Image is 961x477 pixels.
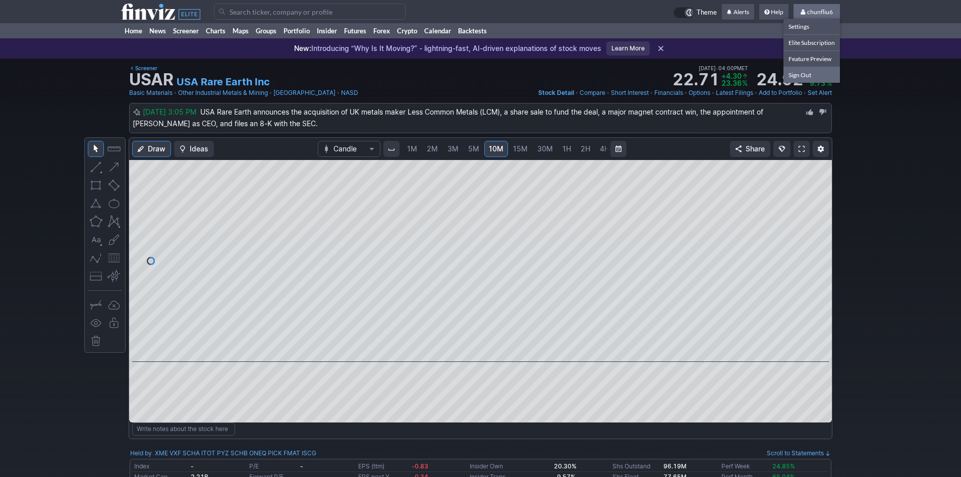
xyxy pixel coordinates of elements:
[716,64,718,73] span: •
[513,144,528,153] span: 15M
[146,23,169,38] a: News
[294,44,311,52] span: New:
[813,141,829,157] button: Chart Settings
[214,4,406,20] input: Search
[129,72,174,88] h1: USAR
[610,461,661,472] td: Shs Outstand
[129,88,173,98] a: Basic Materials
[88,268,104,284] button: Position
[580,88,605,98] a: Compare
[249,448,266,458] a: ONEQ
[711,88,715,98] span: •
[468,144,479,153] span: 5M
[174,141,214,157] button: Ideas
[393,23,421,38] a: Crypto
[403,141,422,157] a: 1M
[229,23,252,38] a: Maps
[689,88,710,98] a: Options
[742,79,748,87] span: %
[178,88,268,98] a: Other Industrial Metals & Mining
[575,88,579,98] span: •
[106,177,122,193] button: Rotated rectangle
[595,141,614,157] a: 4H
[759,4,788,20] a: Help
[508,141,532,157] a: 15M
[489,144,503,153] span: 10M
[217,448,229,458] a: PYZ
[273,88,335,98] a: [GEOGRAPHIC_DATA]
[826,79,832,87] span: %
[610,141,627,157] button: Range
[300,462,303,470] b: -
[88,297,104,313] button: Drawing mode: Single
[169,23,202,38] a: Screener
[280,23,313,38] a: Portfolio
[130,448,316,458] div: :
[721,72,742,80] span: +4.30
[783,34,840,50] a: Elite Subscription
[106,232,122,248] button: Brush
[383,141,400,157] button: Interval
[106,214,122,230] button: XABCD
[318,141,380,157] button: Chart Type
[443,141,463,157] a: 3M
[808,88,832,98] a: Set Alert
[600,144,609,153] span: 4H
[533,141,557,157] a: 30M
[756,72,803,88] strong: 24.92
[130,449,152,457] a: Held by
[654,88,683,98] a: Financials
[202,23,229,38] a: Charts
[336,88,340,98] span: •
[88,159,104,175] button: Line
[722,4,754,20] a: Alerts
[88,177,104,193] button: Rectangle
[558,141,576,157] a: 1H
[133,108,763,128] span: USA Rare Earth announces the acquisition of UK metals maker Less Common Metals (LCM), a share sal...
[190,144,208,154] span: Ideas
[672,72,719,88] strong: 22.71
[129,64,157,73] a: Screener
[88,214,104,230] button: Polygon
[247,461,298,472] td: P/E
[191,462,194,470] small: -
[803,88,807,98] span: •
[716,88,753,98] a: Latest Filings
[88,232,104,248] button: Text
[106,297,122,313] button: Drawings autosave: Off
[88,250,104,266] button: Elliott waves
[759,88,802,98] a: Add to Portfolio
[464,141,484,157] a: 5M
[341,88,358,98] a: NASD
[201,448,215,458] a: ITOT
[810,79,825,87] span: 9.73
[88,333,104,349] button: Remove all drawings
[697,7,717,18] span: Theme
[421,23,455,38] a: Calendar
[143,108,200,116] span: [DATE] 3:05 PM
[106,195,122,211] button: Ellipse
[730,141,770,157] button: Share
[88,141,104,157] button: Mouse
[537,144,553,153] span: 30M
[333,144,365,154] span: Candle
[767,449,831,457] a: Scroll to Statements
[746,144,765,154] span: Share
[412,462,428,470] span: -0.83
[455,23,490,38] a: Backtests
[174,88,177,98] span: •
[673,7,717,18] a: Theme
[269,88,272,98] span: •
[106,250,122,266] button: Fibonacci retracements
[468,461,552,472] td: Insider Own
[611,88,649,98] a: Short Interest
[484,141,508,157] a: 10M
[370,23,393,38] a: Forex
[794,141,810,157] a: Fullscreen
[538,89,574,96] span: Stock Detail
[294,43,601,54] p: Introducing “Why Is It Moving?” - lightning-fast, AI-driven explanations of stock moves
[538,88,574,98] a: Stock Detail
[422,141,442,157] a: 2M
[721,79,742,87] span: 23.36
[684,88,688,98] span: •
